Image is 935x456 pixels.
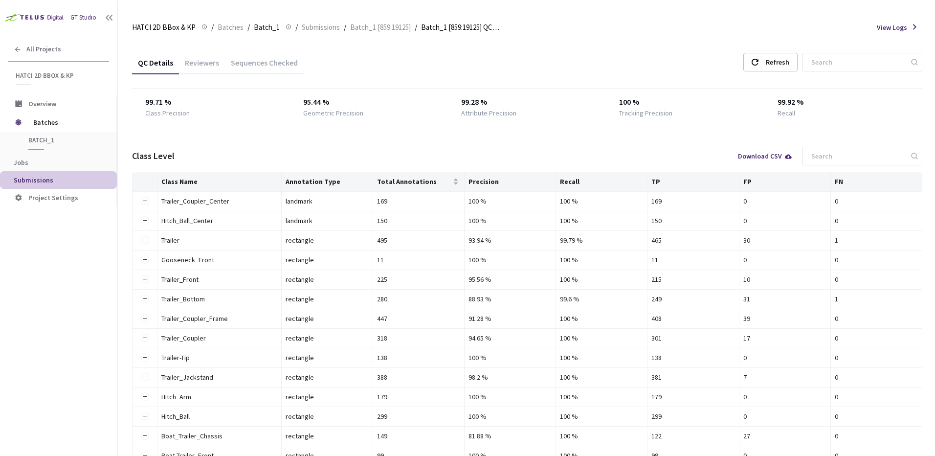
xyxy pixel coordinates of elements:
[835,333,918,343] div: 0
[743,313,826,324] div: 39
[161,391,269,402] div: Hitch_Arm
[835,235,918,246] div: 1
[778,108,795,118] div: Recall
[651,313,735,324] div: 408
[286,333,369,343] div: rectangle
[132,22,196,33] span: HATCI 2D BBox & KP
[286,196,369,206] div: landmark
[835,294,918,304] div: 1
[465,172,556,192] th: Precision
[286,372,369,383] div: rectangle
[560,215,643,226] div: 100 %
[377,254,460,265] div: 11
[211,22,214,33] li: /
[743,333,826,343] div: 17
[286,274,369,285] div: rectangle
[468,333,552,343] div: 94.65 %
[560,254,643,265] div: 100 %
[461,108,516,118] div: Attribute Precision
[415,22,417,33] li: /
[286,254,369,265] div: rectangle
[141,354,149,362] button: Expand row
[145,108,190,118] div: Class Precision
[560,294,643,304] div: 99.6 %
[835,411,918,422] div: 0
[468,294,552,304] div: 88.93 %
[247,22,250,33] li: /
[28,136,101,144] span: Batch_1
[141,256,149,264] button: Expand row
[651,274,735,285] div: 215
[743,352,826,363] div: 0
[560,196,643,206] div: 100 %
[468,431,552,441] div: 81.88 %
[377,196,460,206] div: 169
[28,193,78,202] span: Project Settings
[743,215,826,226] div: 0
[377,274,460,285] div: 225
[766,53,789,71] div: Refresh
[141,217,149,225] button: Expand row
[560,411,643,422] div: 100 %
[835,215,918,226] div: 0
[560,313,643,324] div: 100 %
[647,172,739,192] th: TP
[225,58,304,74] div: Sequences Checked
[141,295,149,303] button: Expand row
[141,334,149,342] button: Expand row
[778,96,909,108] div: 99.92 %
[141,315,149,322] button: Expand row
[26,45,61,53] span: All Projects
[743,196,826,206] div: 0
[161,235,269,246] div: Trailer
[145,96,277,108] div: 99.71 %
[254,22,280,33] span: Batch_1
[295,22,298,33] li: /
[161,352,269,363] div: Trailer-Tip
[161,431,269,441] div: Boat_Trailer_Chassis
[835,254,918,265] div: 0
[161,274,269,285] div: Trailer_Front
[619,108,672,118] div: Tracking Precision
[651,352,735,363] div: 138
[468,411,552,422] div: 100 %
[377,294,460,304] div: 280
[743,274,826,285] div: 10
[560,333,643,343] div: 100 %
[743,294,826,304] div: 31
[835,196,918,206] div: 0
[651,294,735,304] div: 249
[468,274,552,285] div: 95.56 %
[421,22,500,33] span: Batch_1 [859:19125] QC - [DATE]
[179,58,225,74] div: Reviewers
[461,96,593,108] div: 99.28 %
[373,172,465,192] th: Total Annotations
[141,393,149,401] button: Expand row
[560,352,643,363] div: 100 %
[560,431,643,441] div: 100 %
[805,53,910,71] input: Search
[560,391,643,402] div: 100 %
[14,176,53,184] span: Submissions
[651,196,735,206] div: 169
[161,333,269,343] div: Trailer_Coupler
[835,391,918,402] div: 0
[161,254,269,265] div: Gooseneck_Front
[157,172,281,192] th: Class Name
[132,58,179,74] div: QC Details
[286,391,369,402] div: rectangle
[877,23,907,32] span: View Logs
[300,22,342,32] a: Submissions
[303,108,363,118] div: Geometric Precision
[348,22,413,32] a: Batch_1 [859:19125]
[651,235,735,246] div: 465
[286,431,369,441] div: rectangle
[216,22,245,32] a: Batches
[468,254,552,265] div: 100 %
[161,294,269,304] div: Trailer_Bottom
[377,178,451,185] span: Total Annotations
[141,432,149,440] button: Expand row
[468,196,552,206] div: 100 %
[161,215,269,226] div: Hitch_Ball_Center
[835,431,918,441] div: 0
